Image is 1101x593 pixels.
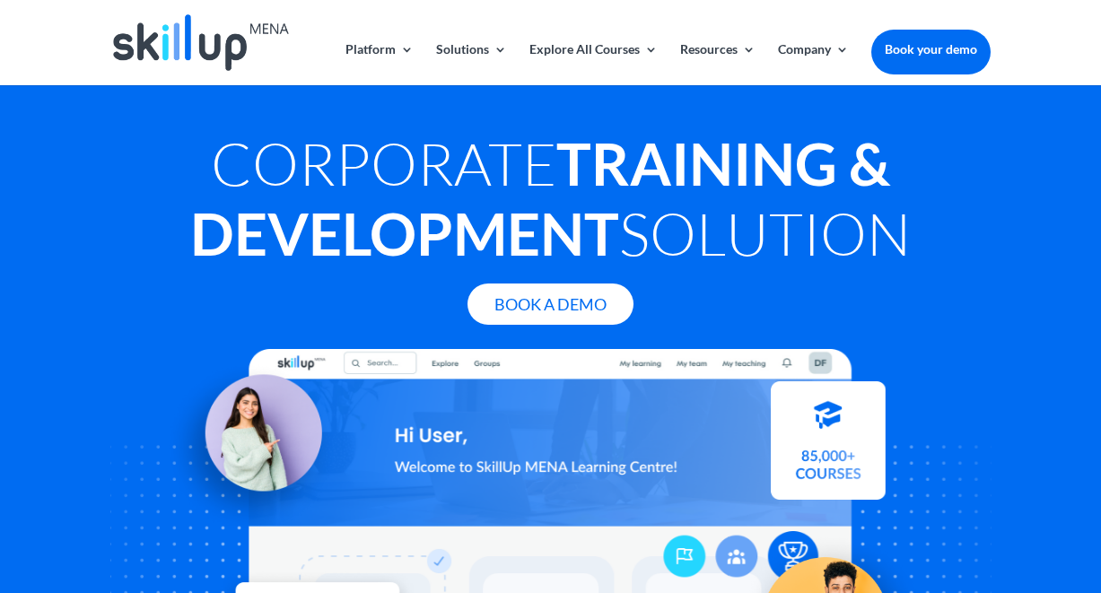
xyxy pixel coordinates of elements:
[163,356,339,532] img: Learning Management Solution - SkillUp
[871,30,991,69] a: Book your demo
[467,283,634,326] a: Book A Demo
[345,43,414,85] a: Platform
[113,14,289,71] img: Skillup Mena
[110,128,992,277] h1: Corporate Solution
[680,43,756,85] a: Resources
[436,43,507,85] a: Solutions
[190,128,890,268] strong: Training & Development
[778,43,849,85] a: Company
[529,43,658,85] a: Explore All Courses
[771,388,886,507] img: Courses library - SkillUp MENA
[793,399,1101,593] iframe: Chat Widget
